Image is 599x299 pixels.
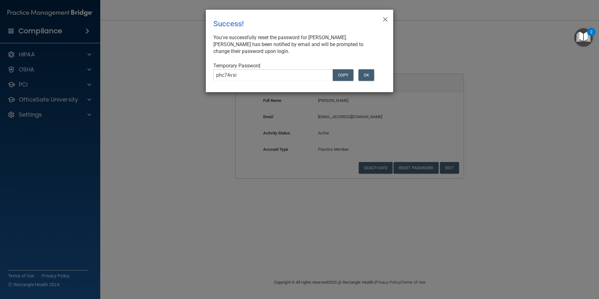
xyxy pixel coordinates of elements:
[383,12,388,25] span: ×
[213,15,360,33] div: Success!
[333,69,353,81] button: COPY
[590,32,592,40] div: 2
[358,69,374,81] button: OK
[213,34,381,55] div: You've successfully reset the password for [PERSON_NAME]. [PERSON_NAME] has been notified by emai...
[574,28,593,47] button: Open Resource Center, 2 new notifications
[213,63,260,69] span: Temporary Password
